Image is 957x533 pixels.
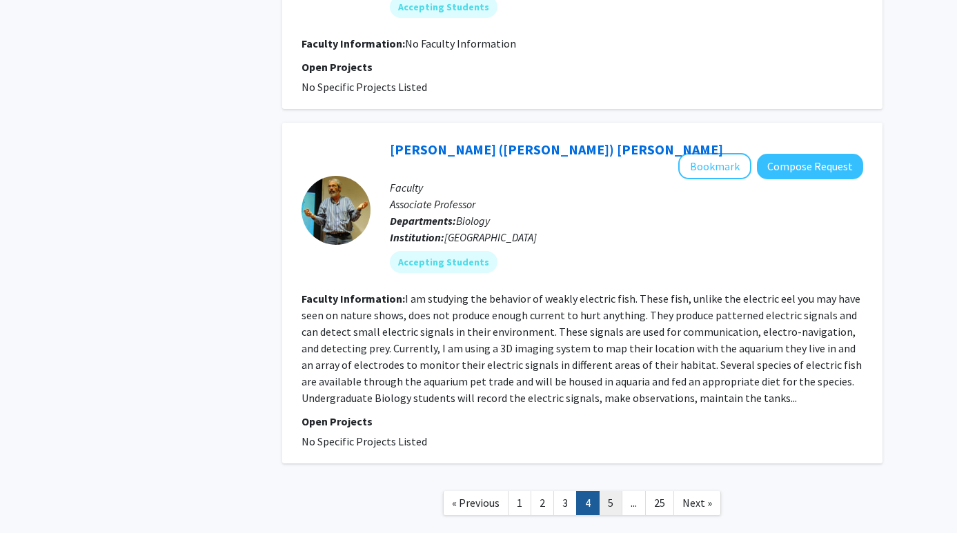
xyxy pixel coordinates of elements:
a: 2 [531,491,554,515]
span: [GEOGRAPHIC_DATA] [444,230,537,244]
a: 3 [553,491,577,515]
b: Faculty Information: [302,37,405,50]
a: 25 [645,491,674,515]
a: Previous [443,491,509,515]
iframe: Chat [10,471,59,523]
p: Open Projects [302,413,863,430]
mat-chip: Accepting Students [390,251,497,273]
span: Next » [682,496,712,510]
a: 5 [599,491,622,515]
a: Next [673,491,721,515]
p: Open Projects [302,59,863,75]
b: Departments: [390,214,456,228]
span: Biology [456,214,490,228]
button: Compose Request to Michael (Gene) McGinnis [757,154,863,179]
span: « Previous [452,496,500,510]
b: Faculty Information: [302,292,405,305]
p: Faculty [390,179,863,196]
fg-read-more: I am studying the behavior of weakly electric fish. These fish, unlike the electric eel you may h... [302,292,862,405]
a: 4 [576,491,600,515]
span: No Specific Projects Listed [302,80,427,94]
span: No Faculty Information [405,37,516,50]
nav: Page navigation [282,477,882,533]
span: ... [631,496,637,510]
b: Institution: [390,230,444,244]
span: No Specific Projects Listed [302,434,427,448]
a: 1 [508,491,531,515]
p: Associate Professor [390,196,863,212]
button: Add Michael (Gene) McGinnis to Bookmarks [678,153,751,179]
a: [PERSON_NAME] ([PERSON_NAME]) [PERSON_NAME] [390,141,723,158]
